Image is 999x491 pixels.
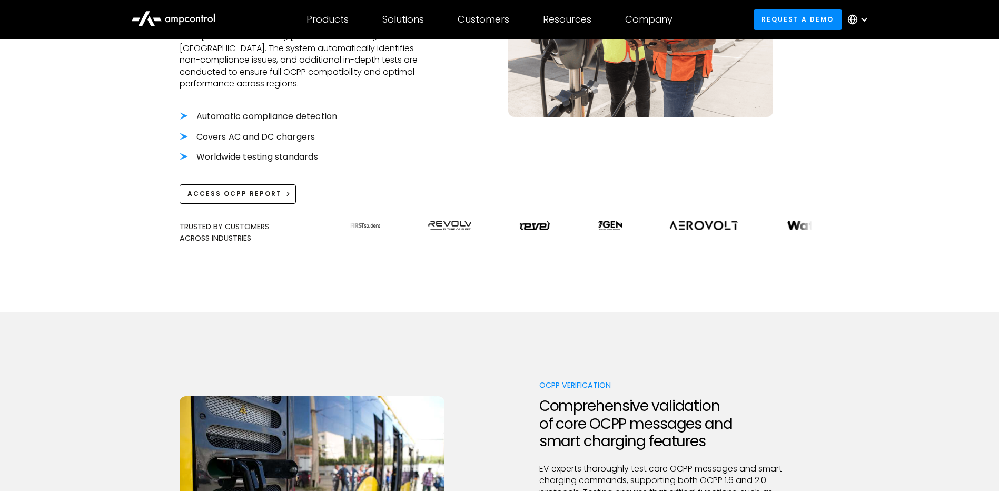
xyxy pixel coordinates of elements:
[625,14,672,25] div: Company
[306,14,349,25] div: Products
[382,14,424,25] div: Solutions
[180,131,429,143] li: Covers AC and DC chargers
[543,14,591,25] div: Resources
[458,14,509,25] div: Customers
[539,379,789,391] div: OCPP Verification
[539,397,789,450] h2: Comprehensive validation of core OCPP messages and smart charging features
[180,151,429,163] li: Worldwide testing standards
[180,184,296,204] a: Access OCPP Report
[180,7,429,90] p: Ampcontrol's support team rigorously tests across major EV charger brands globally, covering both...
[180,111,429,122] li: Automatic compliance detection
[180,221,333,244] div: Trusted By Customers Across Industries
[754,9,842,29] a: Request a demo
[187,189,282,199] div: Access OCPP Report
